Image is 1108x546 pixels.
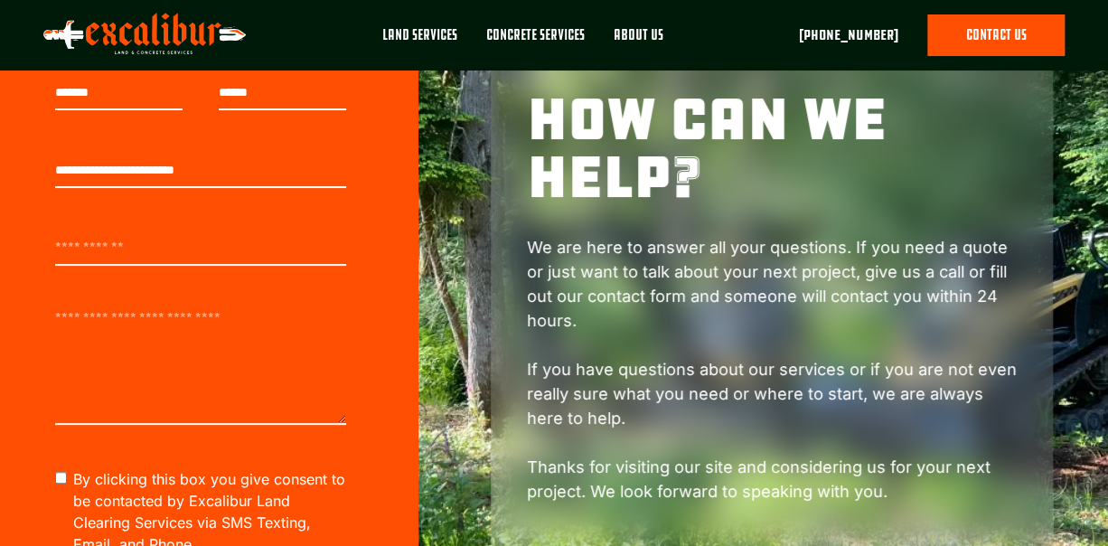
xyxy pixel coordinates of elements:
[599,14,678,71] a: About Us
[927,14,1065,56] a: contact us
[527,235,1017,528] p: We are here to answer all your questions. If you need a quote or just want to talk about your nex...
[799,24,898,46] a: [PHONE_NUMBER]
[527,90,1017,206] h1: how can we help?
[614,25,663,45] div: About Us
[55,472,67,484] input: By clicking this box you give consent to be contacted by Excalibur Land Clearing Services via SMS...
